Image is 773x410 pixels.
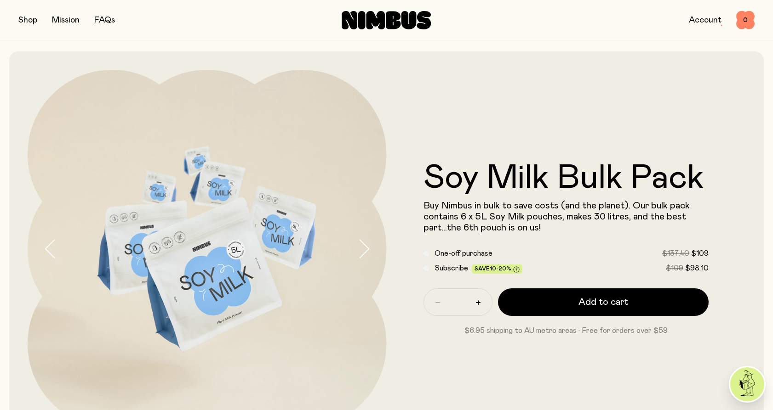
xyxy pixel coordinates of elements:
[424,162,709,195] h1: Soy Milk Bulk Pack
[94,16,115,24] a: FAQs
[691,250,709,257] span: $109
[498,288,709,316] button: Add to cart
[435,264,468,272] span: Subscribe
[666,264,683,272] span: $109
[662,250,689,257] span: $137.40
[490,266,511,271] span: 10-20%
[424,325,709,336] p: $6.95 shipping to AU metro areas · Free for orders over $59
[685,264,709,272] span: $98.10
[689,16,721,24] a: Account
[475,266,520,273] span: Save
[578,296,628,309] span: Add to cart
[424,201,690,232] span: Buy Nimbus in bulk to save costs (and the planet). Our bulk pack contains 6 x 5L Soy Milk pouches...
[52,16,80,24] a: Mission
[736,11,755,29] button: 0
[435,250,492,257] span: One-off purchase
[730,367,764,401] img: agent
